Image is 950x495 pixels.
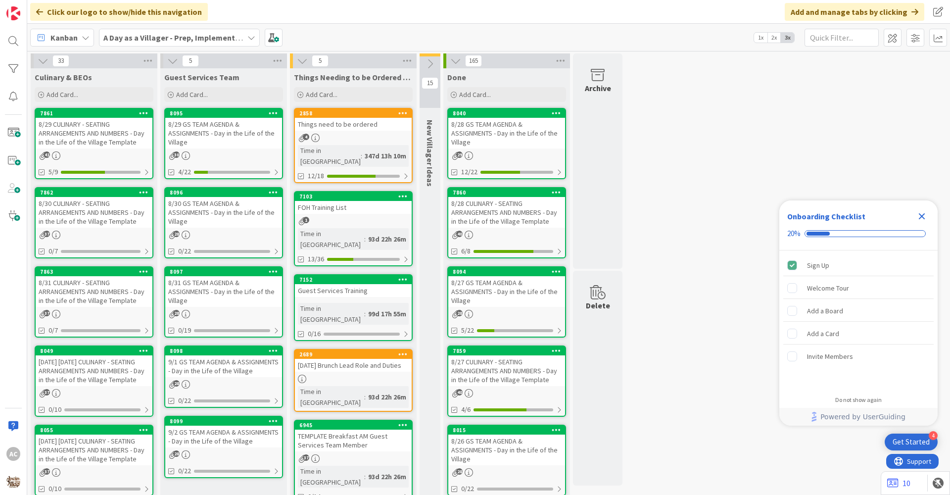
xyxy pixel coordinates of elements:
[448,267,565,276] div: 8094
[456,468,463,475] span: 28
[885,434,938,450] div: Open Get Started checklist, remaining modules: 4
[48,325,58,336] span: 0/7
[425,120,435,187] span: New Villager Ideas
[459,90,491,99] span: Add Card...
[361,150,362,161] span: :
[44,468,50,475] span: 37
[165,109,282,118] div: 8095
[448,346,565,386] div: 78598/27 CULINARY - SEATING ARRANGEMENTS AND NUMBERS - Day in the Life of the Village Template
[785,3,924,21] div: Add and manage tabs by clicking
[103,33,280,43] b: A Day as a Villager - Prep, Implement and Execute
[165,188,282,228] div: 80968/30 GS TEAM AGENDA & ASSIGNMENTS - Day in the Life of the Village
[298,145,361,167] div: Time in [GEOGRAPHIC_DATA]
[807,305,843,317] div: Add a Board
[448,197,565,228] div: 8/28 CULINARY - SEATING ARRANGEMENTS AND NUMBERS - Day in the Life of the Village Template
[173,231,180,237] span: 28
[165,426,282,447] div: 9/2 GS TEAM AGENDA & ASSIGNMENTS - Day in the Life of the Village
[164,416,283,478] a: 80999/2 GS TEAM AGENDA & ASSIGNMENTS - Day in the Life of the Village0/22
[295,192,412,201] div: 7103
[364,471,366,482] span: :
[40,268,152,275] div: 7863
[164,266,283,338] a: 80978/31 GS TEAM AGENDA & ASSIGNMENTS - Day in the Life of the Village0/19
[448,426,565,435] div: 8015
[36,346,152,386] div: 8049[DATE] [DATE] CULINARY - SEATING ARRANGEMENTS AND NUMBERS - Day in the Life of the Village Te...
[299,276,412,283] div: 7152
[165,109,282,148] div: 80958/29 GS TEAM AGENDA & ASSIGNMENTS - Day in the Life of the Village
[779,408,938,426] div: Footer
[48,484,61,494] span: 0/10
[779,200,938,426] div: Checklist Container
[299,110,412,117] div: 2858
[165,197,282,228] div: 8/30 GS TEAM AGENDA & ASSIGNMENTS - Day in the Life of the Village
[40,110,152,117] div: 7861
[364,392,366,402] span: :
[461,325,474,336] span: 5/22
[586,299,610,311] div: Delete
[366,392,409,402] div: 93d 22h 26m
[165,346,282,355] div: 8098
[21,1,45,13] span: Support
[465,55,482,67] span: 165
[170,110,282,117] div: 8095
[303,134,309,140] span: 4
[807,328,839,340] div: Add a Card
[165,118,282,148] div: 8/29 GS TEAM AGENDA & ASSIGNMENTS - Day in the Life of the Village
[781,33,794,43] span: 3x
[308,254,324,264] span: 13/36
[178,396,191,406] span: 0/22
[783,346,934,367] div: Invite Members is incomplete.
[298,228,364,250] div: Time in [GEOGRAPHIC_DATA]
[170,268,282,275] div: 8097
[165,417,282,447] div: 80999/2 GS TEAM AGENDA & ASSIGNMENTS - Day in the Life of the Village
[50,32,78,44] span: Kanban
[308,171,324,181] span: 12/18
[767,33,781,43] span: 2x
[295,201,412,214] div: FOH Training List
[36,109,152,118] div: 7861
[295,350,412,372] div: 2689[DATE] Brunch Lead Role and Duties
[585,82,611,94] div: Archive
[366,471,409,482] div: 93d 22h 26m
[295,350,412,359] div: 2689
[448,267,565,307] div: 80948/27 GS TEAM AGENDA & ASSIGNMENTS - Day in the Life of the Village
[366,234,409,245] div: 93d 22h 26m
[36,346,152,355] div: 8049
[178,167,191,177] span: 4/22
[448,355,565,386] div: 8/27 CULINARY - SEATING ARRANGEMENTS AND NUMBERS - Day in the Life of the Village Template
[456,389,463,396] span: 40
[294,72,413,82] span: Things Needing to be Ordered - PUT IN CARD, Don't make new card
[453,189,565,196] div: 7860
[299,351,412,358] div: 2689
[456,231,463,237] span: 40
[173,151,180,158] span: 30
[448,426,565,465] div: 80158/26 GS TEAM AGENDA & ASSIGNMENTS - Day in the Life of the Village
[783,254,934,276] div: Sign Up is complete.
[295,118,412,131] div: Things need to be ordered
[36,267,152,276] div: 7863
[453,347,565,354] div: 7859
[35,108,153,179] a: 78618/29 CULINARY - SEATING ARRANGEMENTS AND NUMBERS - Day in the Life of the Village Template5/9
[36,426,152,465] div: 8055[DATE] [DATE] CULINARY - SEATING ARRANGEMENTS AND NUMBERS - Day in the Life of the Village Te...
[783,277,934,299] div: Welcome Tour is incomplete.
[294,274,413,341] a: 7152Guest Services TrainingTime in [GEOGRAPHIC_DATA]:99d 17h 55m0/16
[36,276,152,307] div: 8/31 CULINARY - SEATING ARRANGEMENTS AND NUMBERS - Day in the Life of the Village Template
[366,308,409,319] div: 99d 17h 55m
[295,109,412,118] div: 2858
[170,418,282,425] div: 8099
[36,426,152,435] div: 8055
[36,118,152,148] div: 8/29 CULINARY - SEATING ARRANGEMENTS AND NUMBERS - Day in the Life of the Village Template
[807,350,853,362] div: Invite Members
[36,355,152,386] div: [DATE] [DATE] CULINARY - SEATING ARRANGEMENTS AND NUMBERS - Day in the Life of the Village Template
[295,359,412,372] div: [DATE] Brunch Lead Role and Duties
[461,167,477,177] span: 12/22
[295,421,412,451] div: 6945TEMPLATE Breakfast AM Guest Services Team Member
[787,229,930,238] div: Checklist progress: 20%
[295,192,412,214] div: 7103FOH Training List
[783,300,934,322] div: Add a Board is incomplete.
[182,55,199,67] span: 5
[36,109,152,148] div: 78618/29 CULINARY - SEATING ARRANGEMENTS AND NUMBERS - Day in the Life of the Village Template
[364,308,366,319] span: :
[44,389,50,396] span: 37
[295,430,412,451] div: TEMPLATE Breakfast AM Guest Services Team Member
[779,250,938,390] div: Checklist items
